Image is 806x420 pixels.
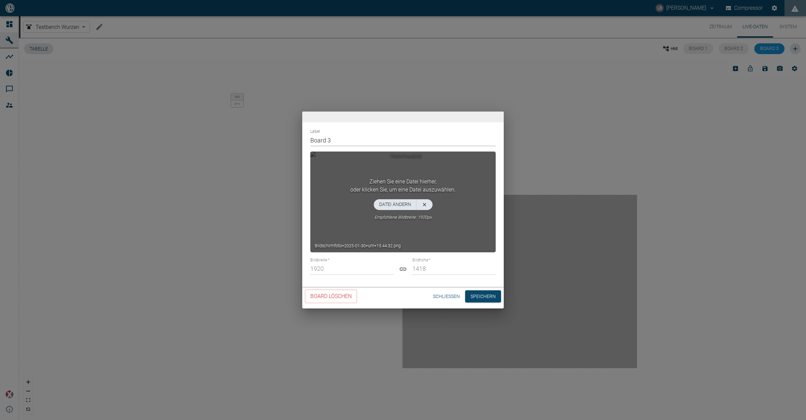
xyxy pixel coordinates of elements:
[430,290,462,303] button: Schließen
[374,214,432,220] p: Empfohlene Bildbreite: 1920px
[374,199,416,210] button: Datei ändern
[416,199,433,210] button: Datei löschen
[412,257,431,263] label: Bildhöhe
[310,152,496,252] img: Vorschaubild
[305,290,357,303] button: Board löschen
[315,243,401,249] figcaption: Bildschirmfoto+2025-01-30+um+15.44.32.png
[310,263,394,275] input: Bildbreite in Pixeln
[310,129,320,134] label: Label
[350,178,456,194] p: Ziehen Sie eine Datei hierher , oder klicken Sie, um eine Datei auszuwählen .
[412,263,496,275] input: Bildhöhe in Pixeln
[399,265,407,273] div: Seitenverhältnis gesperrt
[310,257,329,263] label: Bildbreite
[465,290,501,303] button: Speichern
[310,134,496,146] input: Label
